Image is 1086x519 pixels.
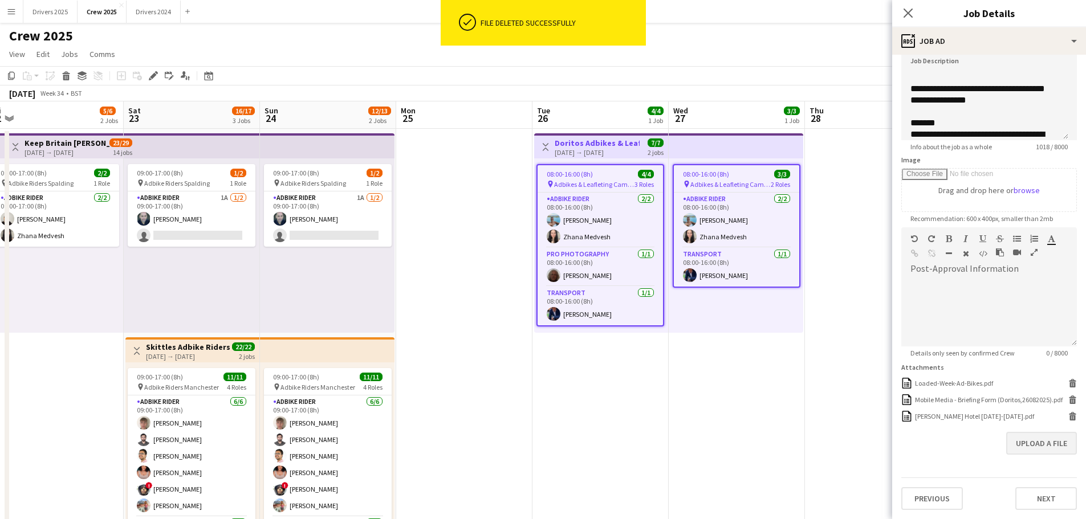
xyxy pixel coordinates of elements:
[230,169,246,177] span: 1/2
[32,47,54,62] a: Edit
[901,142,1001,151] span: Info about the job as a whole
[915,412,1034,420] div: Rob B Hotel 25-27 August.pdf
[78,1,127,23] button: Crew 2025
[399,112,416,125] span: 25
[690,180,771,189] span: Adbikes & Leafleting Camden
[674,248,799,287] app-card-role: Transport1/108:00-16:00 (8h)[PERSON_NAME]
[127,1,181,23] button: Drivers 2024
[145,482,152,489] span: !
[144,383,219,391] span: Adbike Riders Manchester
[263,112,278,125] span: 24
[674,193,799,248] app-card-role: Adbike Rider2/208:00-16:00 (8h)[PERSON_NAME]Zhana Medvesh
[538,287,663,325] app-card-role: Transport1/108:00-16:00 (8h)[PERSON_NAME]
[367,169,383,177] span: 1/2
[5,47,30,62] a: View
[264,395,392,517] app-card-role: Adbike Rider6/609:00-17:00 (8h)[PERSON_NAME][PERSON_NAME][PERSON_NAME][PERSON_NAME]![PERSON_NAME]...
[1037,349,1077,357] span: 0 / 8000
[538,248,663,287] app-card-role: Pro Photography1/108:00-16:00 (8h)[PERSON_NAME]
[638,170,654,178] span: 4/4
[232,342,255,351] span: 22/22
[892,27,1086,55] div: Job Ad
[38,89,66,97] span: Week 34
[265,105,278,116] span: Sun
[892,6,1086,21] h3: Job Details
[962,249,970,258] button: Clear Formatting
[93,179,110,187] span: 1 Role
[538,193,663,248] app-card-role: Adbike Rider2/208:00-16:00 (8h)[PERSON_NAME]Zhana Medvesh
[1006,432,1077,455] button: Upload a file
[113,147,132,157] div: 14 jobs
[137,169,183,177] span: 09:00-17:00 (8h)
[945,234,953,243] button: Bold
[232,107,255,115] span: 16/17
[1030,234,1038,243] button: Ordered List
[366,179,383,187] span: 1 Role
[25,148,109,157] div: [DATE] → [DATE]
[280,179,346,187] span: Adbike Riders Spalding
[810,105,824,116] span: Thu
[360,373,383,381] span: 11/11
[363,383,383,391] span: 4 Roles
[774,170,790,178] span: 3/3
[784,116,799,125] div: 1 Job
[547,170,593,178] span: 08:00-16:00 (8h)
[673,105,688,116] span: Wed
[144,179,210,187] span: Adbike Riders Spalding
[996,234,1004,243] button: Strikethrough
[128,191,255,247] app-card-role: Adbike Rider1A1/209:00-17:00 (8h)[PERSON_NAME]
[264,164,392,247] app-job-card: 09:00-17:00 (8h)1/2 Adbike Riders Spalding1 RoleAdbike Rider1A1/209:00-17:00 (8h)[PERSON_NAME]
[962,234,970,243] button: Italic
[554,180,634,189] span: Adbikes & Leafleting Camden
[273,373,319,381] span: 09:00-17:00 (8h)
[979,234,987,243] button: Underline
[239,351,255,361] div: 2 jobs
[146,342,231,352] h3: Skittles Adbike Riders Manchester
[137,373,183,381] span: 09:00-17:00 (8h)
[280,383,355,391] span: Adbike Riders Manchester
[23,1,78,23] button: Drivers 2025
[901,487,963,510] button: Previous
[1047,234,1055,243] button: Text Color
[223,373,246,381] span: 11/11
[282,482,288,489] span: !
[94,169,110,177] span: 2/2
[648,116,663,125] div: 1 Job
[910,234,918,243] button: Undo
[536,164,664,326] app-job-card: 08:00-16:00 (8h)4/4 Adbikes & Leafleting Camden3 RolesAdbike Rider2/208:00-16:00 (8h)[PERSON_NAME...
[901,214,1062,223] span: Recommendation: 600 x 400px, smaller than 2mb
[1030,248,1038,257] button: Fullscreen
[369,116,391,125] div: 2 Jobs
[808,112,824,125] span: 28
[481,18,641,28] div: File deleted successfully
[784,107,800,115] span: 3/3
[128,105,141,116] span: Sat
[127,112,141,125] span: 23
[109,138,132,147] span: 23/29
[9,88,35,99] div: [DATE]
[979,249,987,258] button: HTML Code
[264,191,392,247] app-card-role: Adbike Rider1A1/209:00-17:00 (8h)[PERSON_NAME]
[128,164,255,247] app-job-card: 09:00-17:00 (8h)1/2 Adbike Riders Spalding1 RoleAdbike Rider1A1/209:00-17:00 (8h)[PERSON_NAME]
[537,105,550,116] span: Tue
[648,138,664,147] span: 7/7
[9,49,25,59] span: View
[673,164,800,288] div: 08:00-16:00 (8h)3/3 Adbikes & Leafleting Camden2 RolesAdbike Rider2/208:00-16:00 (8h)[PERSON_NAME...
[368,107,391,115] span: 12/13
[1027,142,1077,151] span: 1018 / 8000
[535,112,550,125] span: 26
[227,383,246,391] span: 4 Roles
[996,248,1004,257] button: Paste as plain text
[8,179,74,187] span: Adbike Riders Spalding
[901,349,1024,357] span: Details only seen by confirmed Crew
[555,138,640,148] h3: Doritos Adbikes & Leafleting Camden
[901,363,944,371] label: Attachments
[771,180,790,189] span: 2 Roles
[1,169,47,177] span: 09:00-17:00 (8h)
[1015,487,1077,510] button: Next
[90,49,115,59] span: Comms
[555,148,640,157] div: [DATE] → [DATE]
[648,107,664,115] span: 4/4
[672,112,688,125] span: 27
[100,107,116,115] span: 5/6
